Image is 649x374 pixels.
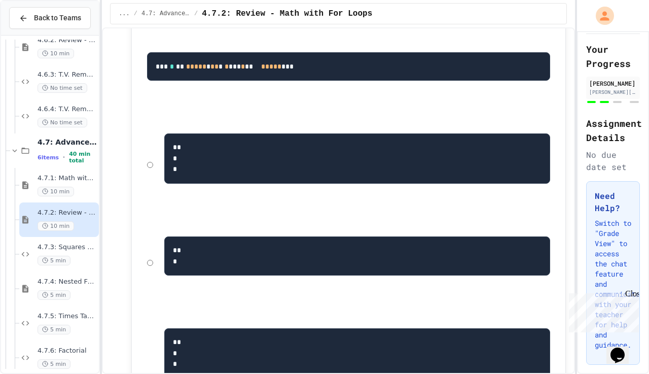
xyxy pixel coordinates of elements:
[34,13,81,23] span: Back to Teams
[38,359,70,369] span: 5 min
[63,153,65,161] span: •
[38,49,74,58] span: 10 min
[38,138,97,147] span: 4.7: Advanced For Loops
[134,10,137,18] span: /
[606,333,639,364] iframe: chat widget
[4,4,70,64] div: Chat with us now!Close
[119,10,130,18] span: ...
[38,290,70,300] span: 5 min
[586,149,640,173] div: No due date set
[38,347,97,355] span: 4.7.6: Factorial
[589,88,637,96] div: [PERSON_NAME][EMAIL_ADDRESS][PERSON_NAME][DOMAIN_NAME]
[585,4,617,27] div: My Account
[38,278,97,286] span: 4.7.4: Nested For Loops
[589,79,637,88] div: [PERSON_NAME]
[38,71,97,79] span: 4.6.3: T.V. Remote I
[38,243,97,252] span: 4.7.3: Squares of Numbers
[595,218,631,350] p: Switch to "Grade View" to access the chat feature and communicate with your teacher for help and ...
[202,8,372,20] span: 4.7.2: Review - Math with For Loops
[69,151,97,164] span: 40 min total
[194,10,198,18] span: /
[141,10,190,18] span: 4.7: Advanced For Loops
[565,289,639,332] iframe: chat widget
[38,154,59,161] span: 6 items
[38,209,97,217] span: 4.7.2: Review - Math with For Loops
[586,42,640,71] h2: Your Progress
[38,36,97,45] span: 4.6.2: Review - Specific Ranges
[38,256,70,265] span: 5 min
[595,190,631,214] h3: Need Help?
[586,116,640,145] h2: Assignment Details
[38,187,74,196] span: 10 min
[38,221,74,231] span: 10 min
[38,325,70,334] span: 5 min
[38,174,97,183] span: 4.7.1: Math with For Loops
[38,105,97,114] span: 4.6.4: T.V. Remote II
[38,118,87,127] span: No time set
[9,7,91,29] button: Back to Teams
[38,312,97,321] span: 4.7.5: Times Table
[38,83,87,93] span: No time set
